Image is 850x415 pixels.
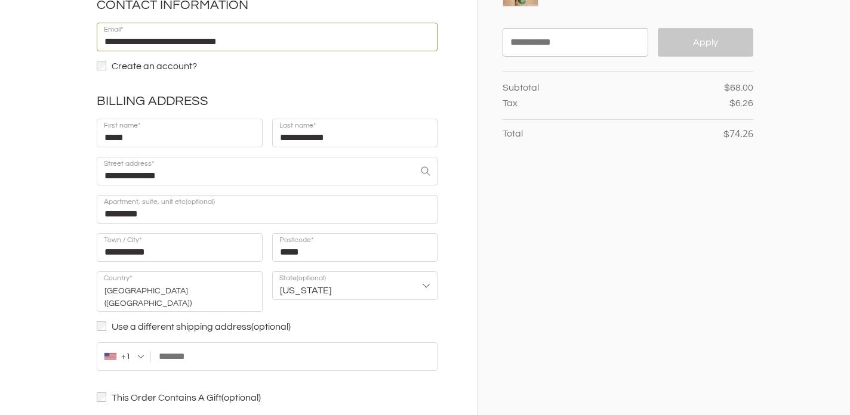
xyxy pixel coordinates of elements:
span: (optional) [251,321,291,333]
div: +1 [121,352,131,361]
span: New Jersey [272,271,438,300]
input: Use a different shipping address(optional) [97,321,106,331]
button: Apply [658,28,753,57]
strong: [GEOGRAPHIC_DATA] ([GEOGRAPHIC_DATA]) [97,271,263,312]
span: $ [723,128,729,141]
div: United States: +1 [97,343,151,370]
bdi: 6.26 [729,98,753,108]
h2: Billing Address [97,94,438,109]
span: Subtotal [503,81,539,94]
span: State [272,271,438,300]
span: Tax [503,97,518,110]
label: Use a different shipping address [97,321,438,333]
span: $ [724,81,730,94]
span: (optional) [221,392,261,404]
label: This Order Contains A Gift [97,392,438,404]
span: Total [503,127,523,140]
bdi: 68.00 [724,83,753,92]
input: Create an account? [97,61,106,70]
bdi: 74.26 [723,127,753,140]
span: Create an account? [112,61,197,71]
input: This Order Contains A Gift(optional) [97,392,106,402]
span: $ [729,97,735,110]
